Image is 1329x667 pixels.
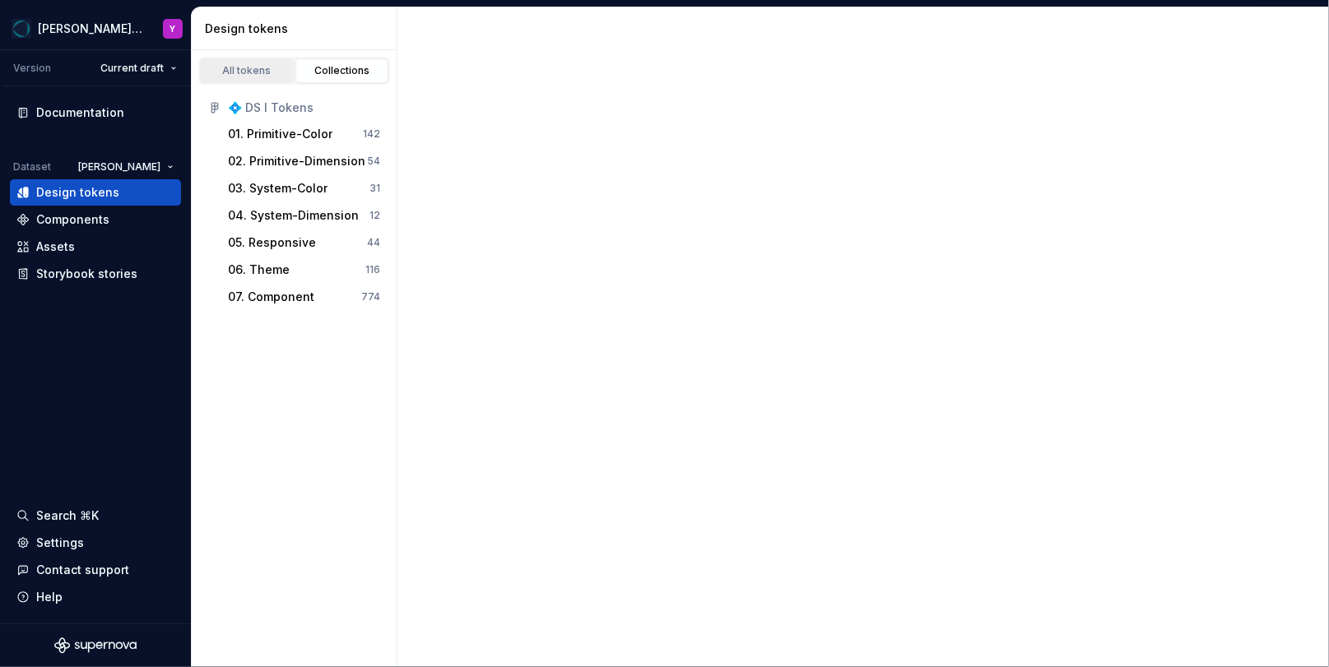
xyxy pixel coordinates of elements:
div: Design tokens [36,184,119,201]
svg: Supernova Logo [54,637,137,654]
a: Components [10,206,181,233]
a: Assets [10,234,181,260]
img: e0e0e46e-566d-4916-84b9-f308656432a6.png [12,19,31,39]
div: 💠 DS I Tokens [228,100,380,116]
div: All tokens [206,64,288,77]
button: 05. Responsive44 [221,229,387,256]
button: Help [10,584,181,610]
div: Version [13,62,51,75]
button: Current draft [93,57,184,80]
button: [PERSON_NAME] [71,155,181,178]
a: Settings [10,530,181,556]
button: 06. Theme116 [221,257,387,283]
div: 02. Primitive-Dimension [228,153,365,169]
span: [PERSON_NAME] [78,160,160,174]
div: Storybook stories [36,266,137,282]
div: 54 [367,155,380,168]
button: 07. Component774 [221,284,387,310]
div: 07. Component [228,289,314,305]
div: 03. System-Color [228,180,328,197]
div: Components [36,211,109,228]
div: 01. Primitive-Color [228,126,332,142]
a: Design tokens [10,179,181,206]
div: Contact support [36,562,129,578]
div: Dataset [13,160,51,174]
div: 116 [365,263,380,276]
button: 02. Primitive-Dimension54 [221,148,387,174]
div: Collections [301,64,383,77]
button: [PERSON_NAME] Design SystemY [3,11,188,46]
a: Storybook stories [10,261,181,287]
div: 774 [361,290,380,303]
div: 142 [363,127,380,141]
div: Help [36,589,63,605]
div: Assets [36,239,75,255]
div: [PERSON_NAME] Design System [38,21,143,37]
button: Search ⌘K [10,503,181,529]
div: Settings [36,535,84,551]
div: Documentation [36,104,124,121]
div: Y [170,22,176,35]
button: Contact support [10,557,181,583]
div: 12 [369,209,380,222]
a: Documentation [10,100,181,126]
div: Search ⌘K [36,507,99,524]
button: 03. System-Color31 [221,175,387,201]
div: Design tokens [205,21,390,37]
div: 04. System-Dimension [228,207,359,224]
div: 05. Responsive [228,234,316,251]
span: Current draft [100,62,164,75]
div: 31 [369,182,380,195]
div: 06. Theme [228,262,290,278]
button: 01. Primitive-Color142 [221,121,387,147]
div: 44 [367,236,380,249]
button: 04. System-Dimension12 [221,202,387,229]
